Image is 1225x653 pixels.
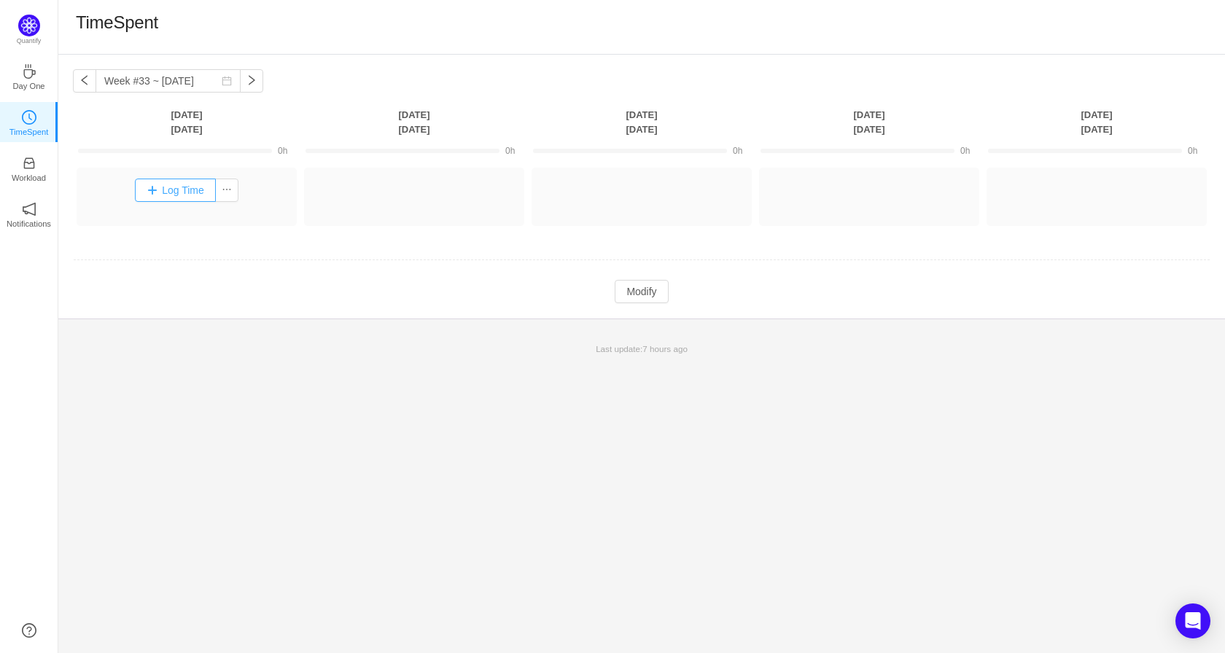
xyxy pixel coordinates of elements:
[22,202,36,216] i: icon: notification
[17,36,42,47] p: Quantify
[22,114,36,129] a: icon: clock-circleTimeSpent
[1188,146,1197,156] span: 0h
[96,69,241,93] input: Select a week
[983,107,1210,137] th: [DATE] [DATE]
[215,179,238,202] button: icon: ellipsis
[73,107,300,137] th: [DATE] [DATE]
[240,69,263,93] button: icon: right
[22,110,36,125] i: icon: clock-circle
[22,623,36,638] a: icon: question-circle
[222,76,232,86] i: icon: calendar
[12,171,46,184] p: Workload
[22,160,36,175] a: icon: inboxWorkload
[755,107,983,137] th: [DATE] [DATE]
[596,344,688,353] span: Last update:
[9,125,49,138] p: TimeSpent
[960,146,970,156] span: 0h
[22,64,36,79] i: icon: coffee
[7,217,51,230] p: Notifications
[12,79,44,93] p: Day One
[22,69,36,83] a: icon: coffeeDay One
[733,146,742,156] span: 0h
[278,146,287,156] span: 0h
[642,344,688,353] span: 7 hours ago
[22,206,36,221] a: icon: notificationNotifications
[300,107,528,137] th: [DATE] [DATE]
[76,12,158,34] h1: TimeSpent
[505,146,515,156] span: 0h
[615,280,668,303] button: Modify
[1175,603,1210,638] div: Open Intercom Messenger
[18,15,40,36] img: Quantify
[528,107,755,137] th: [DATE] [DATE]
[135,179,216,202] button: Log Time
[73,69,96,93] button: icon: left
[22,156,36,171] i: icon: inbox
